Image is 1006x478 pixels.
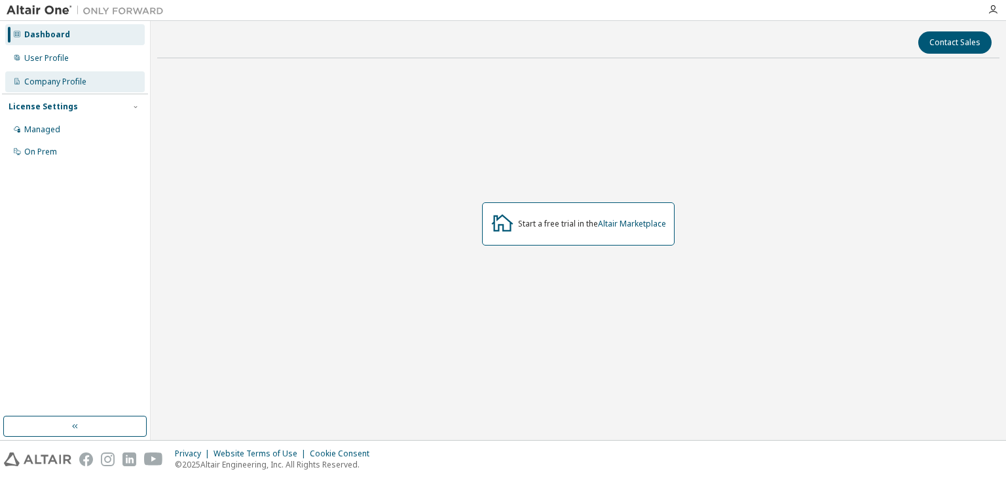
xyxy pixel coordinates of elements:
div: Managed [24,124,60,135]
div: License Settings [9,101,78,112]
div: Website Terms of Use [214,449,310,459]
div: Start a free trial in the [518,219,666,229]
div: Dashboard [24,29,70,40]
img: altair_logo.svg [4,452,71,466]
button: Contact Sales [918,31,992,54]
img: Altair One [7,4,170,17]
div: Privacy [175,449,214,459]
div: User Profile [24,53,69,64]
div: Company Profile [24,77,86,87]
img: youtube.svg [144,452,163,466]
div: On Prem [24,147,57,157]
img: linkedin.svg [122,452,136,466]
a: Altair Marketplace [598,218,666,229]
p: © 2025 Altair Engineering, Inc. All Rights Reserved. [175,459,377,470]
img: instagram.svg [101,452,115,466]
img: facebook.svg [79,452,93,466]
div: Cookie Consent [310,449,377,459]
